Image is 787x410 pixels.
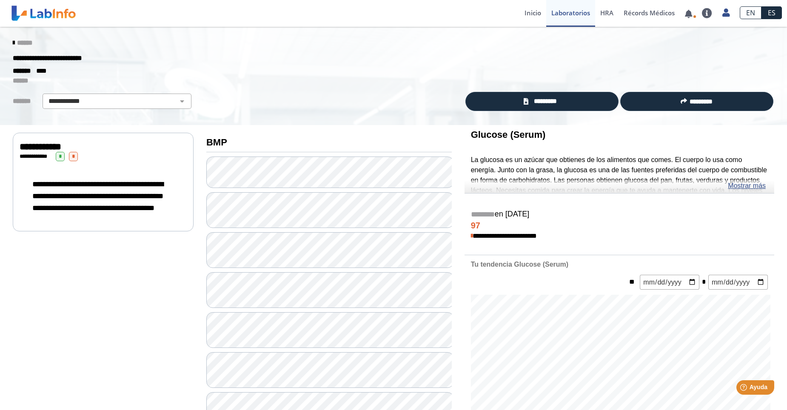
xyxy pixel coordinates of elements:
a: ES [761,6,782,19]
span: HRA [600,9,613,17]
b: Tu tendencia Glucose (Serum) [471,261,568,268]
b: BMP [206,137,227,148]
input: mm/dd/yyyy [708,275,768,290]
a: EN [740,6,761,19]
input: mm/dd/yyyy [640,275,699,290]
p: La glucosa es un azúcar que obtienes de los alimentos que comes. El cuerpo lo usa como energía. J... [471,155,768,216]
b: Glucose (Serum) [471,129,546,140]
h4: 97 [471,221,768,231]
iframe: Help widget launcher [711,377,778,401]
h5: en [DATE] [471,210,768,219]
a: Mostrar más [728,181,766,191]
